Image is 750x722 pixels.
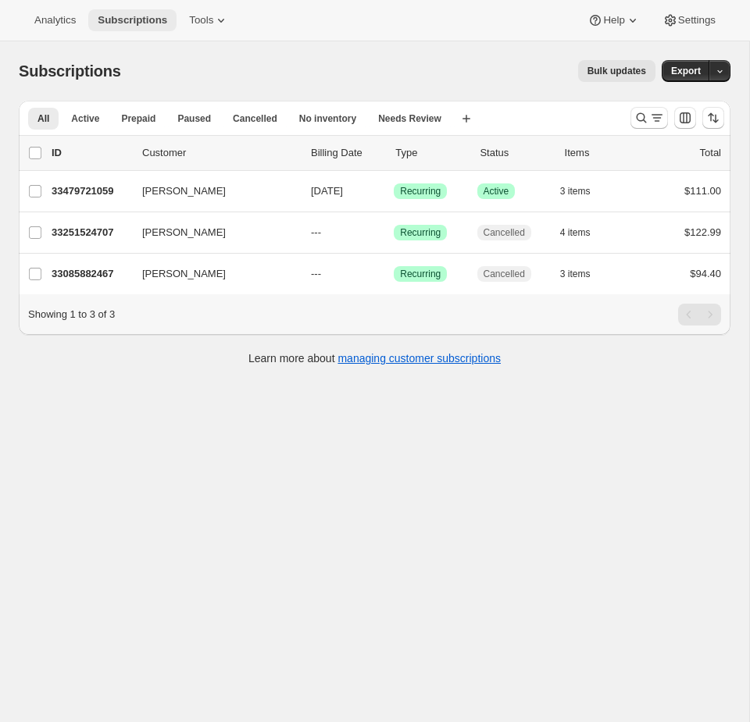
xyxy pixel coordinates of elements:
span: $122.99 [684,226,721,238]
div: 33479721059[PERSON_NAME][DATE]SuccessRecurringSuccessActive3 items$111.00 [52,180,721,202]
p: Status [480,145,552,161]
span: Cancelled [233,112,277,125]
span: [DATE] [311,185,343,197]
p: 33251524707 [52,225,130,240]
span: [PERSON_NAME] [142,225,226,240]
span: $111.00 [684,185,721,197]
button: Export [662,60,710,82]
button: [PERSON_NAME] [133,261,289,286]
span: Paused [177,112,211,125]
button: 4 items [560,222,608,244]
span: Cancelled [484,226,525,239]
span: $94.40 [690,268,721,279]
p: Learn more about [248,350,501,366]
button: Bulk updates [578,60,655,82]
button: 3 items [560,263,608,285]
span: Help [603,14,624,27]
p: 33085882467 [52,266,130,282]
span: --- [311,268,321,279]
p: Total [700,145,721,161]
span: Cancelled [484,268,525,280]
span: Needs Review [378,112,441,125]
span: Bulk updates [587,65,646,77]
p: Billing Date [311,145,383,161]
button: Tools [180,9,238,31]
button: Subscriptions [88,9,177,31]
span: --- [311,226,321,238]
div: IDCustomerBilling DateTypeStatusItemsTotal [52,145,721,161]
span: [PERSON_NAME] [142,183,226,199]
div: 33251524707[PERSON_NAME]---SuccessRecurringCancelled4 items$122.99 [52,222,721,244]
nav: Pagination [678,304,721,325]
button: Customize table column order and visibility [674,107,696,129]
button: [PERSON_NAME] [133,179,289,204]
span: 4 items [560,226,591,239]
span: [PERSON_NAME] [142,266,226,282]
div: Items [565,145,637,161]
span: 3 items [560,185,591,197]
span: Active [484,185,509,197]
span: Analytics [34,14,76,27]
span: Recurring [400,268,441,280]
span: 3 items [560,268,591,280]
span: Active [71,112,99,125]
button: Search and filter results [630,107,668,129]
button: Settings [653,9,725,31]
div: Type [395,145,467,161]
span: Recurring [400,226,441,239]
span: Subscriptions [19,62,121,80]
a: managing customer subscriptions [337,352,501,365]
span: Export [671,65,701,77]
button: Help [578,9,649,31]
div: 33085882467[PERSON_NAME]---SuccessRecurringCancelled3 items$94.40 [52,263,721,285]
p: Customer [142,145,298,161]
span: Settings [678,14,716,27]
p: Showing 1 to 3 of 3 [28,307,115,322]
span: All [37,112,49,125]
span: Prepaid [121,112,155,125]
button: 3 items [560,180,608,202]
p: ID [52,145,130,161]
button: Sort the results [702,107,724,129]
button: [PERSON_NAME] [133,220,289,245]
button: Analytics [25,9,85,31]
span: Recurring [400,185,441,197]
span: Tools [189,14,213,27]
button: Create new view [454,108,479,130]
span: No inventory [299,112,356,125]
span: Subscriptions [98,14,167,27]
p: 33479721059 [52,183,130,199]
